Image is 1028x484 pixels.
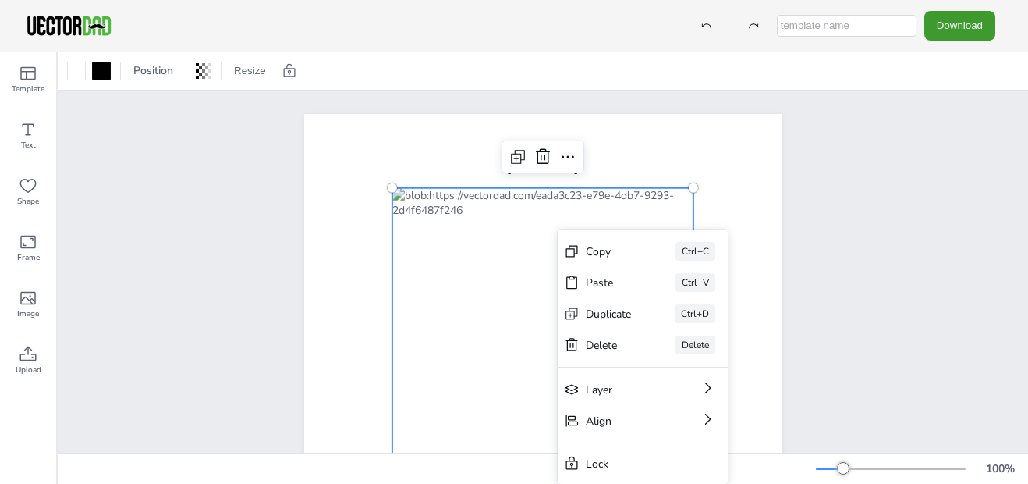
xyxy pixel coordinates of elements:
span: [US_STATE] [507,155,578,175]
span: Text [21,139,36,151]
button: Resize [228,59,272,84]
span: Position [130,63,176,78]
button: Download [924,11,995,40]
div: Copy [586,244,632,259]
div: Ctrl+D [675,304,715,323]
span: Image [17,308,39,320]
span: Template [12,83,44,95]
div: Ctrl+V [675,273,715,292]
div: Align [586,414,656,429]
div: 100 % [981,461,1019,476]
div: Layer [586,383,656,397]
img: VectorDad-1.png [25,14,113,37]
span: Shape [17,195,39,208]
div: Paste [586,276,632,290]
div: Delete [586,338,632,353]
div: Duplicate [586,307,631,322]
input: template name [777,15,916,37]
span: Upload [16,364,41,376]
span: Frame [17,251,40,264]
div: Lock [586,457,678,472]
div: Delete [675,336,715,354]
div: Ctrl+C [675,242,715,261]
